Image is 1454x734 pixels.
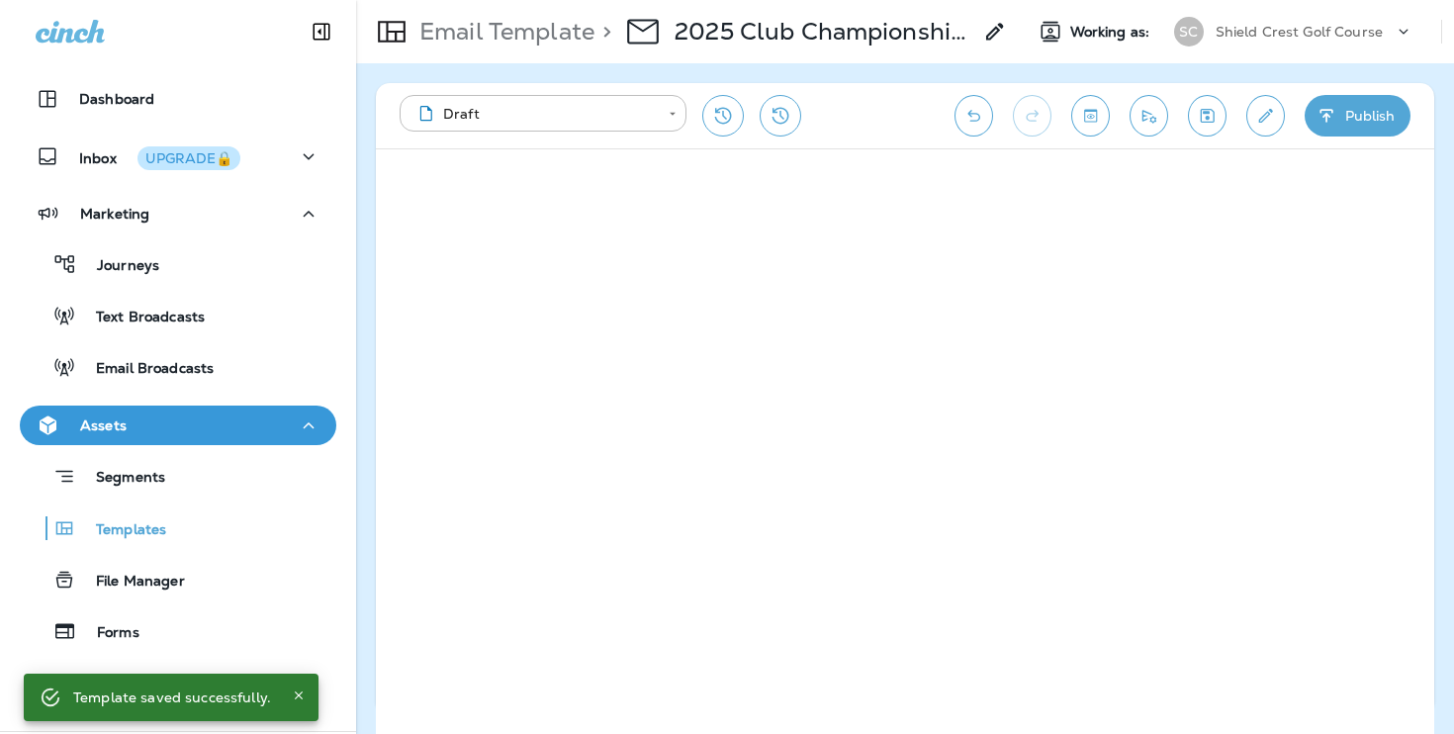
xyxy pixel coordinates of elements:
button: Email Broadcasts [20,346,336,388]
button: Collapse Sidebar [294,12,349,51]
div: SC [1174,17,1204,46]
p: Email Template [411,17,594,46]
button: Edit details [1246,95,1285,137]
p: 2025 Club Championship – Sign-Up Notice - 8/23 [675,17,971,46]
button: Segments [20,455,336,498]
button: Save [1188,95,1227,137]
button: Toggle preview [1071,95,1110,137]
button: Undo [954,95,993,137]
p: Segments [76,469,165,489]
button: Text Broadcasts [20,295,336,336]
button: Restore from previous version [702,95,744,137]
p: > [594,17,611,46]
span: Working as: [1070,24,1154,41]
div: Draft [413,104,655,124]
p: Dashboard [79,91,154,107]
button: Templates [20,507,336,549]
p: Shield Crest Golf Course [1216,24,1383,40]
button: InboxUPGRADE🔒 [20,137,336,176]
button: Forms [20,610,336,652]
p: Email Broadcasts [76,360,214,379]
button: Publish [1305,95,1410,137]
button: View Changelog [760,95,801,137]
button: Send test email [1130,95,1168,137]
div: UPGRADE🔒 [145,151,232,165]
button: Marketing [20,194,336,233]
button: Dashboard [20,79,336,119]
p: Inbox [79,146,240,167]
div: Template saved successfully. [73,680,271,715]
button: UPGRADE🔒 [137,146,240,170]
p: File Manager [76,573,185,592]
p: Journeys [77,257,159,276]
p: Text Broadcasts [76,309,205,327]
p: Forms [77,624,139,643]
button: File Manager [20,559,336,600]
p: Templates [76,521,166,540]
p: Assets [80,417,127,433]
button: Close [287,684,311,707]
button: Data [20,670,336,709]
button: Journeys [20,243,336,285]
button: Assets [20,406,336,445]
p: Marketing [80,206,149,222]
